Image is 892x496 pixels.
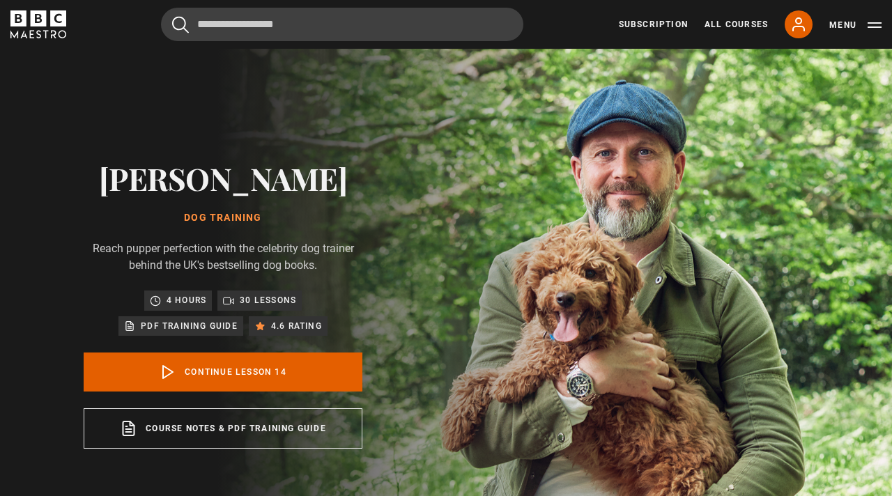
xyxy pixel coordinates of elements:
[271,319,322,333] p: 4.6 rating
[10,10,66,38] svg: BBC Maestro
[240,293,296,307] p: 30 lessons
[84,352,362,392] a: Continue lesson 14
[167,293,206,307] p: 4 hours
[161,8,523,41] input: Search
[829,18,882,32] button: Toggle navigation
[141,319,238,333] p: PDF training guide
[84,160,362,196] h2: [PERSON_NAME]
[84,212,362,224] h1: Dog Training
[619,18,688,31] a: Subscription
[84,240,362,274] p: Reach pupper perfection with the celebrity dog trainer behind the UK's bestselling dog books.
[84,408,362,449] a: Course notes & PDF training guide
[172,16,189,33] button: Submit the search query
[705,18,768,31] a: All Courses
